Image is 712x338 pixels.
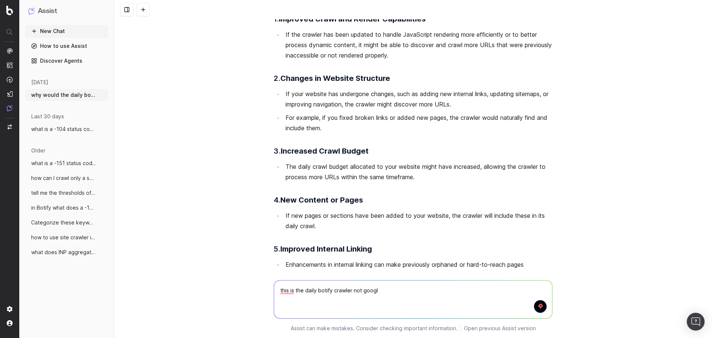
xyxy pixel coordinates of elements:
[280,196,363,204] strong: New Content or Pages
[274,72,553,84] h3: 2.
[7,48,13,54] img: Analytics
[7,124,12,129] img: Switch project
[464,325,536,332] a: Open previous Assist version
[31,249,96,256] span: what does INP aggregate mean in botify
[31,204,96,211] span: in Botify what does a -104 status code m
[31,189,96,197] span: tell me the thresholds of all the alerts
[687,313,705,331] div: Open Intercom Messenger
[7,320,13,326] img: My account
[28,6,105,16] button: Assist
[31,219,96,226] span: Categorize these keywords for my content
[283,259,553,280] li: Enhancements in internal linking can make previously orphaned or hard-to-reach pages accessible t...
[25,40,108,52] a: How to use Assist
[31,234,96,241] span: how to use site crawler in botify to see
[25,25,108,37] button: New Chat
[25,232,108,243] button: how to use site crawler in botify to see
[274,280,552,318] textarea: To enrich screen reader interactions, please activate Accessibility in Grammarly extension settings
[25,172,108,184] button: how can I crawl only a section of a page
[25,123,108,135] button: what is a -104 status code mean in Botif
[6,6,13,15] img: Botify logo
[38,6,57,16] h1: Assist
[274,194,553,206] h3: 4.
[7,91,13,97] img: Studio
[280,74,390,83] strong: Changes in Website Structure
[25,157,108,169] button: what is a -151 status code in botify
[274,243,553,255] h3: 5.
[7,306,13,312] img: Setting
[31,113,64,120] span: last 30 days
[291,325,458,332] p: Assist can make mistakes. Consider checking important information.
[31,147,45,154] span: older
[25,246,108,258] button: what does INP aggregate mean in botify
[280,245,372,253] strong: Improved Internal Linking
[281,147,369,155] strong: Increased Crawl Budget
[25,89,108,101] button: why would the daily botify crawler crawl
[25,187,108,199] button: tell me the thresholds of all the alerts
[274,145,553,157] h3: 3.
[25,55,108,67] a: Discover Agents
[28,7,35,14] img: Assist
[283,29,553,60] li: If the crawler has been updated to handle JavaScript rendering more efficiently or to better proc...
[31,79,48,86] span: [DATE]
[7,76,13,83] img: Activation
[25,217,108,229] button: Categorize these keywords for my content
[283,161,553,182] li: The daily crawl budget allocated to your website might have increased, allowing the crawler to pr...
[283,112,553,133] li: For example, if you fixed broken links or added new pages, the crawler would naturally find and i...
[31,160,96,167] span: what is a -151 status code in botify
[283,210,553,231] li: If new pages or sections have been added to your website, the crawler will include these in its d...
[25,202,108,214] button: in Botify what does a -104 status code m
[283,89,553,109] li: If your website has undergone changes, such as adding new internal links, updating sitemaps, or i...
[7,105,13,111] img: Assist
[31,125,96,133] span: what is a -104 status code mean in Botif
[31,174,96,182] span: how can I crawl only a section of a page
[7,62,13,68] img: Intelligence
[31,91,96,99] span: why would the daily botify crawler crawl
